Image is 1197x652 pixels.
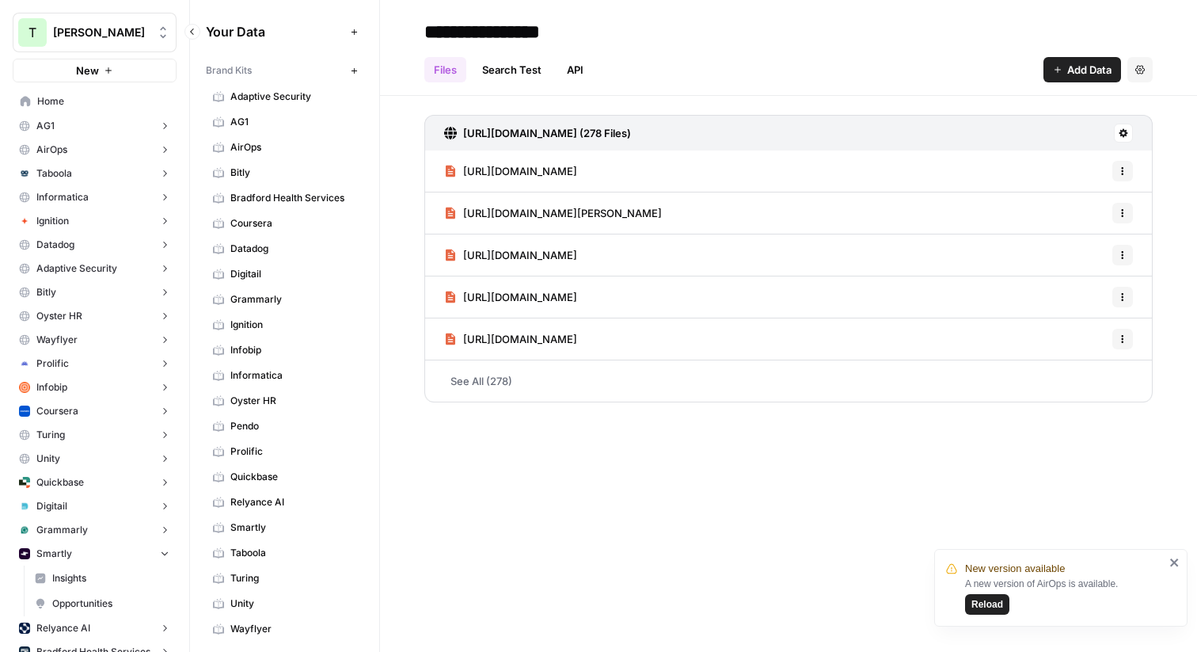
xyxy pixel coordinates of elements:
[230,90,356,104] span: Adaptive Security
[463,125,631,141] h3: [URL][DOMAIN_NAME] (278 Files)
[230,571,356,585] span: Turing
[206,388,363,414] a: Oyster HR
[444,193,662,234] a: [URL][DOMAIN_NAME][PERSON_NAME]
[557,57,593,82] a: API
[206,185,363,211] a: Bradford Health Services
[206,312,363,337] a: Ignition
[206,135,363,160] a: AirOps
[52,571,169,585] span: Insights
[965,561,1065,577] span: New version available
[230,444,356,459] span: Prolific
[206,591,363,616] a: Unity
[230,419,356,433] span: Pendo
[230,115,356,129] span: AG1
[230,267,356,281] span: Digitail
[37,94,169,109] span: Home
[965,594,1009,615] button: Reload
[206,84,363,109] a: Adaptive Security
[13,616,177,640] button: Relyance AI
[473,57,551,82] a: Search Test
[206,363,363,388] a: Informatica
[463,331,577,347] span: [URL][DOMAIN_NAME]
[444,276,577,318] a: [URL][DOMAIN_NAME]
[206,515,363,540] a: Smartly
[19,548,30,559] img: pf0m9uptbb5lunep0ouiqv2syuku
[13,494,177,518] button: Digitail
[1043,57,1121,82] button: Add Data
[36,261,117,276] span: Adaptive Security
[52,597,169,611] span: Opportunities
[36,119,55,133] span: AG1
[206,439,363,464] a: Prolific
[230,292,356,307] span: Grammarly
[206,160,363,185] a: Bitly
[36,475,84,490] span: Quickbase
[230,216,356,231] span: Coursera
[230,394,356,408] span: Oyster HR
[13,138,177,162] button: AirOps
[36,404,78,418] span: Coursera
[230,368,356,383] span: Informatica
[1169,556,1180,569] button: close
[230,520,356,535] span: Smartly
[36,621,90,635] span: Relyance AI
[206,22,344,41] span: Your Data
[36,143,67,157] span: AirOps
[13,13,177,52] button: Workspace: Travis Demo
[13,233,177,257] button: Datadog
[36,380,67,395] span: Infobip
[206,63,252,78] span: Brand Kits
[19,623,30,634] img: 8r7vcgjp7k596450bh7nfz5jb48j
[463,163,577,179] span: [URL][DOMAIN_NAME]
[19,358,30,369] img: fan0pbaj1h6uk31gyhtjyk7uzinz
[13,257,177,280] button: Adaptive Security
[463,247,577,263] span: [URL][DOMAIN_NAME]
[19,168,30,179] img: gof5uhmc929mcmwfs7g663om0qxx
[230,318,356,332] span: Ignition
[463,289,577,305] span: [URL][DOMAIN_NAME]
[230,343,356,357] span: Infobip
[13,185,177,209] button: Informatica
[13,471,177,494] button: Quickbase
[206,109,363,135] a: AG1
[13,423,177,447] button: Turing
[76,63,99,78] span: New
[19,382,30,393] img: e96rwc90nz550hm4zzehfpz0of55
[230,242,356,256] span: Datadog
[36,547,72,561] span: Smartly
[13,352,177,376] button: Prolific
[28,23,36,42] span: T
[230,495,356,509] span: Relyance AI
[36,499,67,513] span: Digitail
[206,211,363,236] a: Coursera
[36,238,74,252] span: Datadog
[13,376,177,399] button: Infobip
[19,406,30,417] img: 1rmbdh83liigswmnvqyaq31zy2bw
[36,285,56,299] span: Bitly
[230,140,356,154] span: AirOps
[28,566,177,591] a: Insights
[13,399,177,423] button: Coursera
[444,318,577,360] a: [URL][DOMAIN_NAME]
[28,591,177,616] a: Opportunities
[206,490,363,515] a: Relyance AI
[230,622,356,636] span: Wayflyer
[206,540,363,566] a: Taboola
[965,577,1165,615] div: A new version of AirOps is available.
[36,190,89,204] span: Informatica
[13,162,177,185] button: Taboola
[424,57,466,82] a: Files
[19,477,30,488] img: su6rzb6ooxtlguexw0i7h3ek2qys
[444,116,631,151] a: [URL][DOMAIN_NAME] (278 Files)
[36,309,82,323] span: Oyster HR
[424,360,1153,402] a: See All (278)
[206,261,363,287] a: Digitail
[13,114,177,138] button: AG1
[206,616,363,642] a: Wayflyer
[230,546,356,560] span: Taboola
[230,166,356,180] span: Bitly
[19,524,30,536] img: 6qj8gtflwv87ps1ofr2h870h2smq
[13,518,177,542] button: Grammarly
[13,89,177,114] a: Home
[36,428,65,442] span: Turing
